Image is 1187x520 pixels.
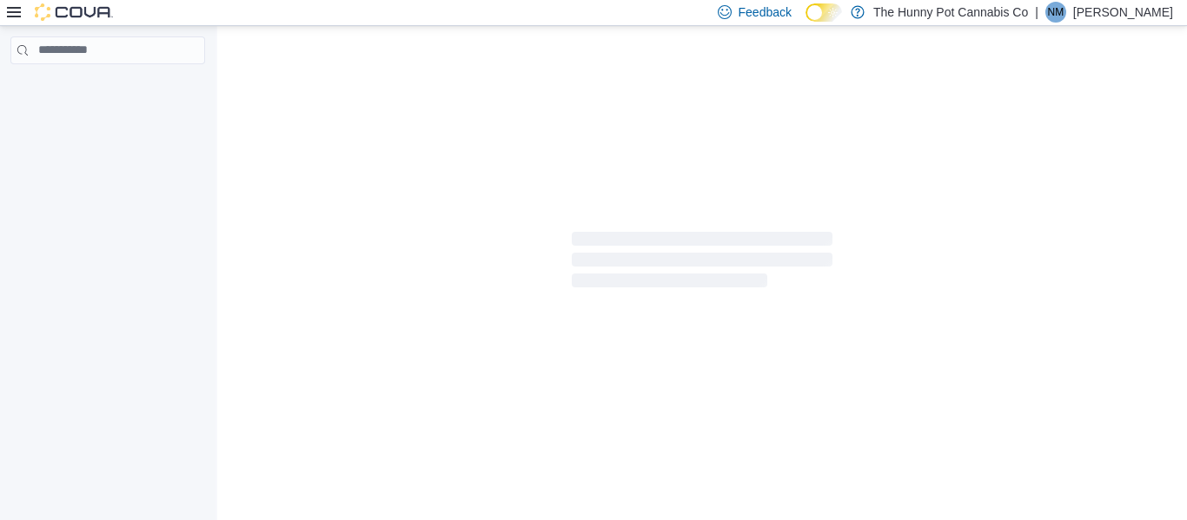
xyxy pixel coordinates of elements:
[806,22,806,23] span: Dark Mode
[1073,2,1173,23] p: [PERSON_NAME]
[1045,2,1066,23] div: Nick Miszuk
[1048,2,1064,23] span: NM
[572,235,832,291] span: Loading
[739,3,792,21] span: Feedback
[806,3,842,22] input: Dark Mode
[1035,2,1038,23] p: |
[35,3,113,21] img: Cova
[10,68,205,109] nav: Complex example
[873,2,1028,23] p: The Hunny Pot Cannabis Co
